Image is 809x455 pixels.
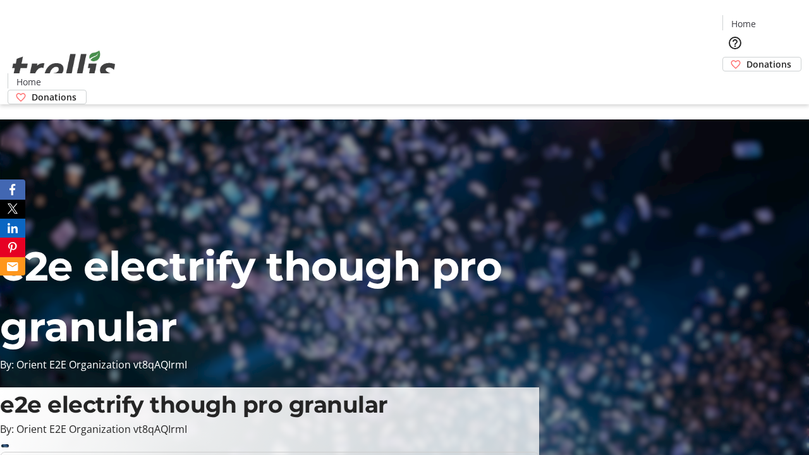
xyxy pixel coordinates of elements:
[8,37,120,100] img: Orient E2E Organization vt8qAQIrmI's Logo
[16,75,41,88] span: Home
[731,17,756,30] span: Home
[8,90,87,104] a: Donations
[722,57,801,71] a: Donations
[722,30,748,56] button: Help
[722,71,748,97] button: Cart
[32,90,76,104] span: Donations
[746,58,791,71] span: Donations
[723,17,763,30] a: Home
[8,75,49,88] a: Home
